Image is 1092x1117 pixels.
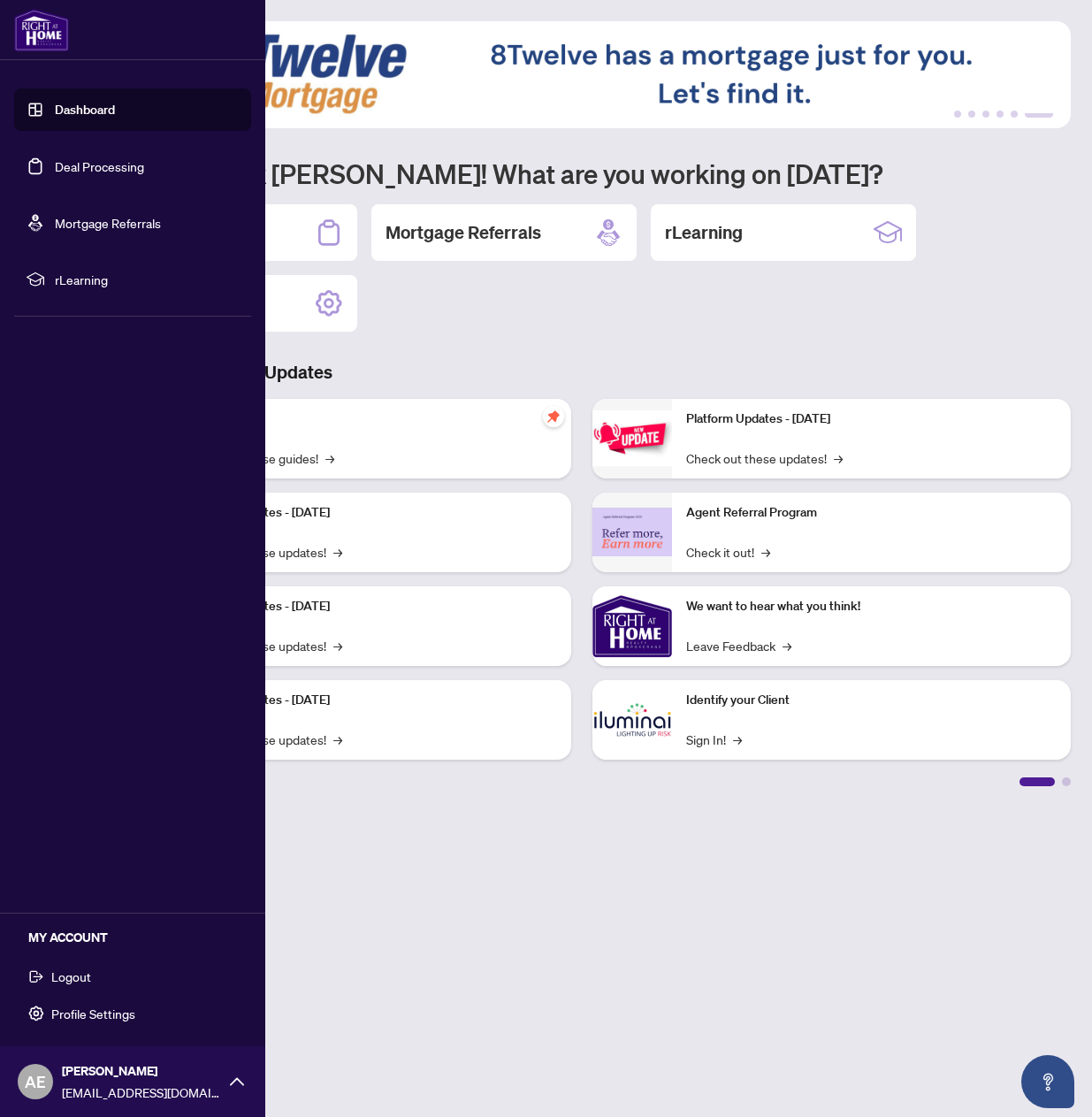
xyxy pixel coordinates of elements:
span: → [733,730,742,749]
p: Platform Updates - [DATE] [686,409,1058,429]
button: 6 [1025,111,1053,118]
img: logo [14,9,69,51]
span: [EMAIL_ADDRESS][DOMAIN_NAME] [62,1083,221,1102]
span: → [834,448,843,468]
h3: Brokerage & Industry Updates [92,360,1071,385]
a: Check it out!→ [686,542,770,562]
p: Platform Updates - [DATE] [186,691,557,710]
button: 3 [982,111,989,118]
span: → [333,636,342,655]
a: Mortgage Referrals [55,215,161,231]
span: Profile Settings [51,999,135,1028]
span: → [783,636,791,655]
a: Sign In!→ [686,730,742,749]
button: 2 [968,111,975,118]
button: 5 [1011,111,1018,118]
span: Logout [51,962,91,991]
p: Platform Updates - [DATE] [186,597,557,616]
img: We want to hear what you think! [592,586,672,666]
p: Identify your Client [686,691,1058,710]
img: Agent Referral Program [592,508,672,556]
img: Slide 5 [92,21,1071,128]
span: → [761,542,770,562]
p: Platform Updates - [DATE] [186,503,557,523]
h2: Mortgage Referrals [386,220,541,245]
span: → [333,730,342,749]
h5: MY ACCOUNT [28,928,251,947]
span: AE [25,1069,46,1094]
img: Identify your Client [592,680,672,760]
a: Check out these updates!→ [686,448,843,468]
p: We want to hear what you think! [686,597,1058,616]
span: → [325,448,334,468]
a: Dashboard [55,102,115,118]
span: → [333,542,342,562]
a: Leave Feedback→ [686,636,791,655]
a: Deal Processing [55,158,144,174]
button: 1 [954,111,961,118]
span: pushpin [543,406,564,427]
button: 4 [997,111,1004,118]
button: Open asap [1021,1055,1074,1108]
button: Profile Settings [14,998,251,1029]
span: rLearning [55,270,239,289]
h1: Welcome back [PERSON_NAME]! What are you working on [DATE]? [92,157,1071,190]
h2: rLearning [665,220,743,245]
span: [PERSON_NAME] [62,1061,221,1081]
img: Platform Updates - June 23, 2025 [592,410,672,466]
p: Agent Referral Program [686,503,1058,523]
p: Self-Help [186,409,557,429]
button: Logout [14,961,251,991]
